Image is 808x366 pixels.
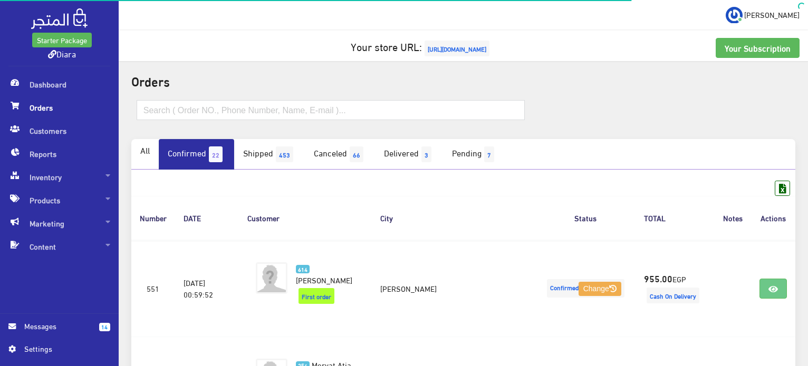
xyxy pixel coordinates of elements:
th: TOTAL [636,196,715,240]
th: DATE [175,196,239,240]
th: Customer [239,196,372,240]
td: [PERSON_NAME] [372,240,535,337]
span: 614 [296,265,310,274]
img: . [31,8,88,29]
button: Change [579,282,621,296]
span: [PERSON_NAME] [744,8,800,21]
a: Canceled66 [305,139,375,170]
span: [PERSON_NAME] [296,272,352,287]
span: 7 [484,146,494,162]
a: 14 Messages [8,320,110,343]
span: Orders [8,96,110,119]
a: Settings [8,343,110,360]
th: Status [536,196,636,240]
span: Dashboard [8,73,110,96]
span: 22 [209,146,223,162]
span: Messages [24,320,91,332]
span: [URL][DOMAIN_NAME] [425,41,489,56]
th: Notes [715,196,751,240]
th: Actions [751,196,795,240]
td: 551 [131,240,175,337]
img: avatar.png [256,262,287,294]
span: Reports [8,142,110,165]
span: 14 [99,323,110,331]
span: 453 [276,146,293,162]
span: Content [8,235,110,258]
td: [DATE] 00:59:52 [175,240,239,337]
a: 614 [PERSON_NAME] [296,262,355,285]
span: First order [299,288,334,304]
span: Settings [24,343,101,354]
strong: 955.00 [644,271,672,285]
a: Starter Package [32,33,92,47]
span: Products [8,189,110,212]
a: Your store URL:[URL][DOMAIN_NAME] [351,36,492,56]
span: 66 [350,146,363,162]
a: ... [PERSON_NAME] [726,6,800,23]
a: Your Subscription [716,38,800,58]
a: Diara [48,46,76,61]
span: Inventory [8,165,110,189]
a: Confirmed22 [159,139,234,170]
th: City [372,196,535,240]
img: ... [726,7,743,24]
span: Customers [8,119,110,142]
th: Number [131,196,175,240]
span: Cash On Delivery [647,288,699,303]
a: All [131,139,159,161]
a: Shipped453 [234,139,305,170]
span: Confirmed [547,279,624,298]
a: Delivered3 [375,139,443,170]
input: Search ( Order NO., Phone Number, Name, E-mail )... [137,100,525,120]
h2: Orders [131,74,795,87]
td: EGP [636,240,715,337]
span: 3 [421,146,431,162]
span: Marketing [8,212,110,235]
a: Pending7 [443,139,506,170]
